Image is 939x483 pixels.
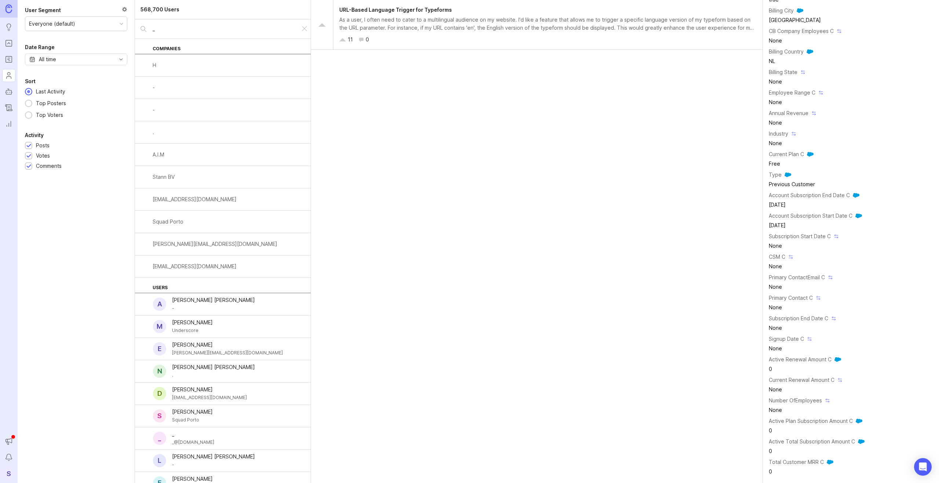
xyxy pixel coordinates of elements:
[769,139,887,147] div: None
[769,89,815,97] div: Employee Range C
[153,61,156,69] div: H
[172,349,283,357] div: [PERSON_NAME][EMAIL_ADDRESS][DOMAIN_NAME]
[153,25,295,33] input: Search by name...
[25,43,55,52] div: Date Range
[769,202,786,208] time: [DATE]
[769,37,887,45] div: None
[769,262,887,270] div: None
[785,172,791,178] img: Salesforce logo
[769,324,887,332] div: None
[914,458,932,476] div: Open Intercom Messenger
[339,16,757,32] div: As a user, I often need to cater to a multilingual audience on my website. I'd like a feature tha...
[769,232,831,240] div: Subscription Start Date C
[769,406,887,414] div: None
[172,371,255,379] div: .
[172,394,247,402] div: [EMAIL_ADDRESS][DOMAIN_NAME]
[769,417,853,425] div: Active Plan Subscription Amount C
[769,119,887,127] div: None
[769,303,887,311] div: None
[32,99,70,107] div: Top Posters
[172,453,255,461] div: [PERSON_NAME] [PERSON_NAME]
[769,294,813,302] div: Primary Contact C
[834,356,841,363] img: Salesforce logo
[2,101,15,114] a: Changelog
[25,131,44,140] div: Activity
[855,213,862,219] img: Salesforce logo
[769,458,824,466] div: Total Customer MRR C
[769,273,825,281] div: Primary ContactEmail C
[153,387,166,400] div: D
[172,416,213,424] div: Squad Porto
[172,318,213,327] div: [PERSON_NAME]
[769,222,786,228] time: [DATE]
[2,117,15,130] a: Reporting
[153,128,154,136] div: .
[769,438,855,446] div: Active Total Subscription Amount C
[172,363,255,371] div: [PERSON_NAME] [PERSON_NAME]
[39,55,56,63] div: All time
[769,7,794,15] div: Billing City
[769,160,887,168] div: Free
[769,68,797,76] div: Billing State
[769,109,808,117] div: Annual Revenue
[769,427,887,435] div: 0
[827,459,833,465] img: Salesforce logo
[32,111,67,119] div: Top Voters
[172,475,213,483] div: [PERSON_NAME]
[153,432,166,445] div: _
[769,180,887,188] div: Previous Customer
[769,253,785,261] div: CSM C
[153,84,155,92] div: -
[2,85,15,98] a: Autopilot
[153,240,277,248] div: [PERSON_NAME][EMAIL_ADDRESS][DOMAIN_NAME]
[153,320,166,333] div: M
[769,171,782,179] div: Type
[172,296,255,304] div: [PERSON_NAME] [PERSON_NAME]
[769,191,850,199] div: Account Subscription End Date C
[153,298,166,311] div: A
[769,130,788,138] div: Industry
[366,36,369,44] div: 0
[769,386,887,394] div: None
[769,283,887,291] div: None
[172,304,255,312] div: -
[115,56,127,62] svg: toggle icon
[153,218,183,226] div: Squad Porto
[769,447,887,455] div: 0
[2,435,15,448] button: Announcements
[769,355,832,364] div: Active Renewal Amount C
[153,151,164,159] div: A.I.M
[769,57,887,65] div: NL
[769,212,852,220] div: Account Subscription Start Date C
[769,98,887,106] div: None
[348,36,353,44] div: 11
[769,335,804,343] div: Signup Date C
[769,468,887,476] div: 0
[769,314,828,322] div: Subscription End Date C
[2,451,15,464] button: Notifications
[856,418,862,424] img: Salesforce logo
[339,7,452,13] span: URL-Based Language Trigger for Typeforms
[25,6,61,15] div: User Segment
[769,344,887,353] div: None
[32,88,69,96] div: Last Activity
[135,39,311,54] div: Companies
[172,461,255,469] div: -
[769,365,887,373] div: 0
[769,78,887,86] div: None
[153,342,166,355] div: E
[153,195,237,203] div: [EMAIL_ADDRESS][DOMAIN_NAME]
[769,27,834,35] div: CB Company Employees C
[153,454,166,467] div: L
[769,48,804,56] div: Billing Country
[797,7,803,14] img: Salesforce logo
[769,16,887,24] div: [GEOGRAPHIC_DATA]
[2,69,15,82] a: Users
[858,438,865,445] img: Salesforce logo
[2,467,15,480] button: S
[2,53,15,66] a: Roadmaps
[172,408,213,416] div: [PERSON_NAME]
[2,21,15,34] a: Ideas
[36,162,62,170] div: Comments
[172,438,214,446] div: _@[DOMAIN_NAME]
